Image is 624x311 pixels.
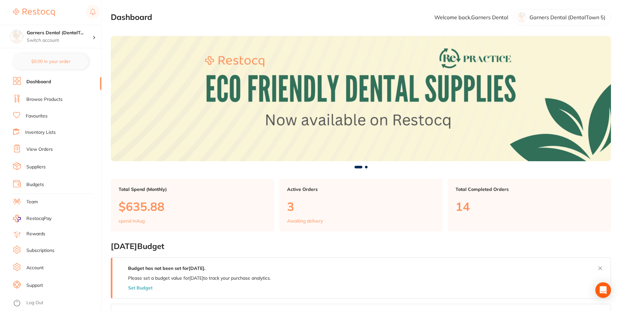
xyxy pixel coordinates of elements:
[13,215,21,222] img: RestocqPay
[595,282,611,298] div: Open Intercom Messenger
[13,298,99,308] button: Log Out
[26,282,43,289] a: Support
[26,247,54,254] a: Subscriptions
[26,265,44,271] a: Account
[111,242,611,251] h2: [DATE] Budget
[13,54,88,69] button: $0.00 in your order
[111,13,152,22] h2: Dashboard
[128,275,271,281] p: Please set a budget value for [DATE] to track your purchase analytics.
[111,179,274,232] a: Total Spend (Monthly)$635.88spend inAug
[25,129,56,136] a: Inventory Lists
[119,218,145,224] p: spend in Aug
[26,215,51,222] span: RestocqPay
[27,37,93,44] p: Switch account
[26,199,38,205] a: Team
[434,14,508,20] p: Welcome back, Garners Dental
[287,218,323,224] p: Awaiting delivery
[456,187,603,192] p: Total Completed Orders
[27,30,93,36] h4: Garners Dental (DentalTown 5)
[119,200,266,213] p: $635.88
[10,30,23,43] img: Garners Dental (DentalTown 5)
[26,181,44,188] a: Budgets
[448,179,611,232] a: Total Completed Orders14
[26,231,45,237] a: Rewards
[26,96,63,103] a: Browse Products
[128,265,205,271] strong: Budget has not been set for [DATE] .
[530,14,605,20] p: Garners Dental (DentalTown 5)
[111,36,611,161] img: Dashboard
[26,113,48,119] a: Favourites
[26,164,46,170] a: Suppliers
[26,79,51,85] a: Dashboard
[456,200,603,213] p: 14
[26,146,53,153] a: View Orders
[13,215,51,222] a: RestocqPay
[287,187,435,192] p: Active Orders
[128,285,152,290] button: Set Budget
[119,187,266,192] p: Total Spend (Monthly)
[13,8,55,16] img: Restocq Logo
[26,300,43,306] a: Log Out
[279,179,443,232] a: Active Orders3Awaiting delivery
[13,5,55,20] a: Restocq Logo
[287,200,435,213] p: 3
